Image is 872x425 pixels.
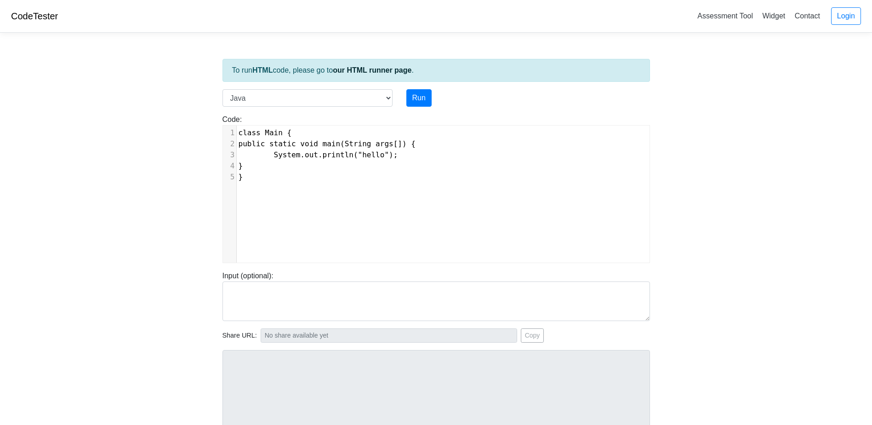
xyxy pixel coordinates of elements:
[694,8,757,23] a: Assessment Tool
[406,89,432,107] button: Run
[239,139,416,148] span: public static void main(String args[]) {
[261,328,517,343] input: No share available yet
[11,11,58,21] a: CodeTester
[223,149,236,161] div: 3
[239,150,398,159] span: System.out.println("hello");
[239,172,243,181] span: }
[239,161,243,170] span: }
[831,7,861,25] a: Login
[216,270,657,321] div: Input (optional):
[252,66,273,74] strong: HTML
[239,128,292,137] span: class Main {
[223,138,236,149] div: 2
[223,161,236,172] div: 4
[222,331,257,341] span: Share URL:
[223,127,236,138] div: 1
[791,8,824,23] a: Contact
[222,59,650,82] div: To run code, please go to .
[758,8,789,23] a: Widget
[333,66,411,74] a: our HTML runner page
[216,114,657,263] div: Code:
[521,328,544,343] button: Copy
[223,172,236,183] div: 5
